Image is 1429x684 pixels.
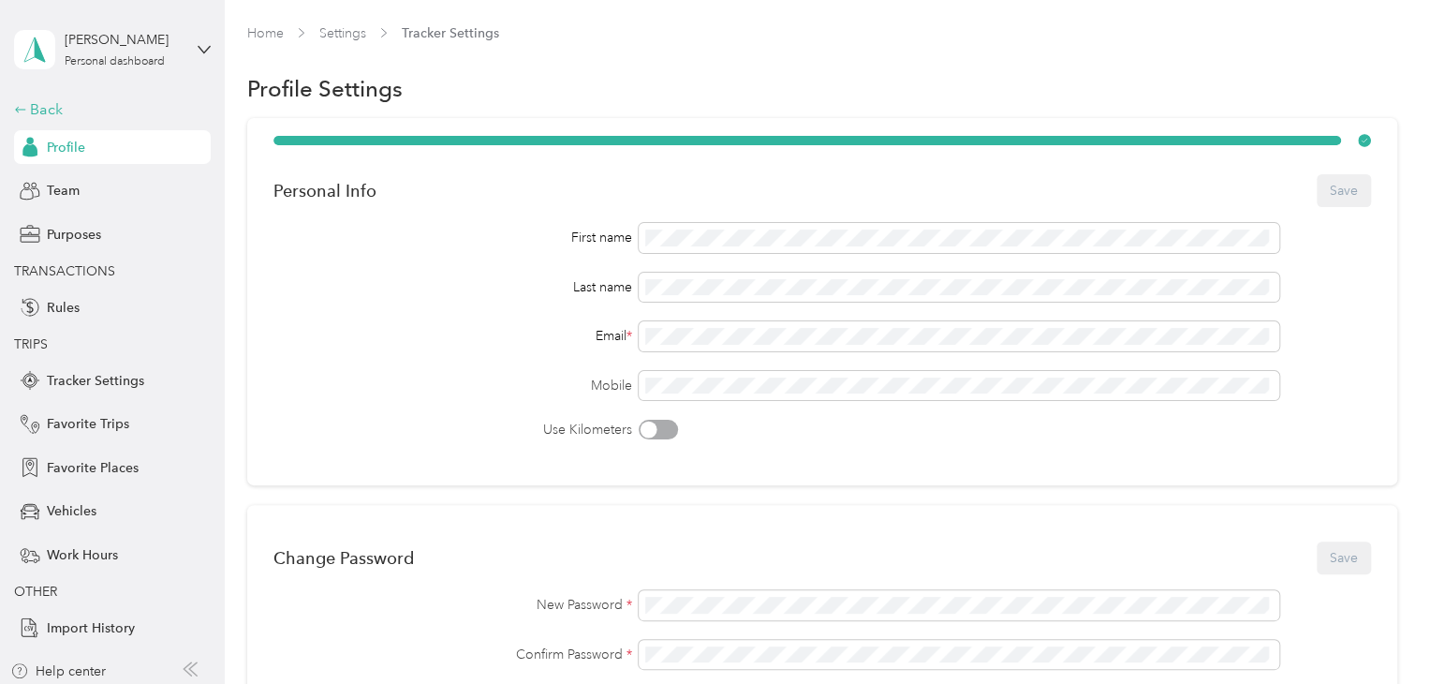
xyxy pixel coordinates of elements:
[273,595,633,615] label: New Password
[273,326,633,346] div: Email
[319,25,366,41] a: Settings
[1324,579,1429,684] iframe: Everlance-gr Chat Button Frame
[273,376,633,395] label: Mobile
[47,618,135,638] span: Import History
[247,79,403,98] h1: Profile Settings
[273,181,376,201] div: Personal Info
[402,23,499,43] span: Tracker Settings
[47,545,118,565] span: Work Hours
[47,298,80,318] span: Rules
[47,414,129,434] span: Favorite Trips
[47,225,101,245] span: Purposes
[14,263,115,279] span: TRANSACTIONS
[273,277,633,297] div: Last name
[14,336,48,352] span: TRIPS
[273,420,633,439] label: Use Kilometers
[47,181,80,201] span: Team
[65,56,165,67] div: Personal dashboard
[273,548,414,568] div: Change Password
[65,30,182,50] div: [PERSON_NAME]
[247,25,284,41] a: Home
[14,98,201,121] div: Back
[47,458,139,478] span: Favorite Places
[47,501,96,521] span: Vehicles
[14,584,57,600] span: OTHER
[47,138,85,157] span: Profile
[273,228,633,247] div: First name
[47,371,144,391] span: Tracker Settings
[10,662,106,681] button: Help center
[273,645,633,664] label: Confirm Password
